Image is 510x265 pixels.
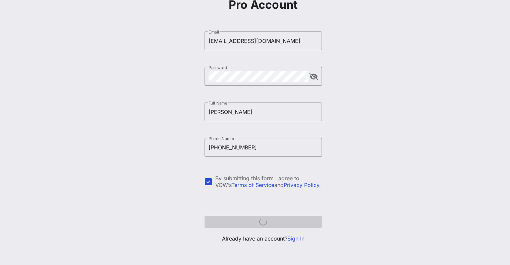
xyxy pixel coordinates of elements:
[209,29,219,35] label: Email
[231,182,274,188] a: Terms of Service
[209,65,227,70] label: Password
[209,136,237,141] label: Phone Number
[205,235,322,243] p: Already have an account?
[284,182,319,188] a: Privacy Policy
[287,235,304,242] a: Sign In
[209,101,227,106] label: Full Name
[215,175,322,188] div: By submitting this form I agree to VOW’s and .
[309,73,318,80] button: append icon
